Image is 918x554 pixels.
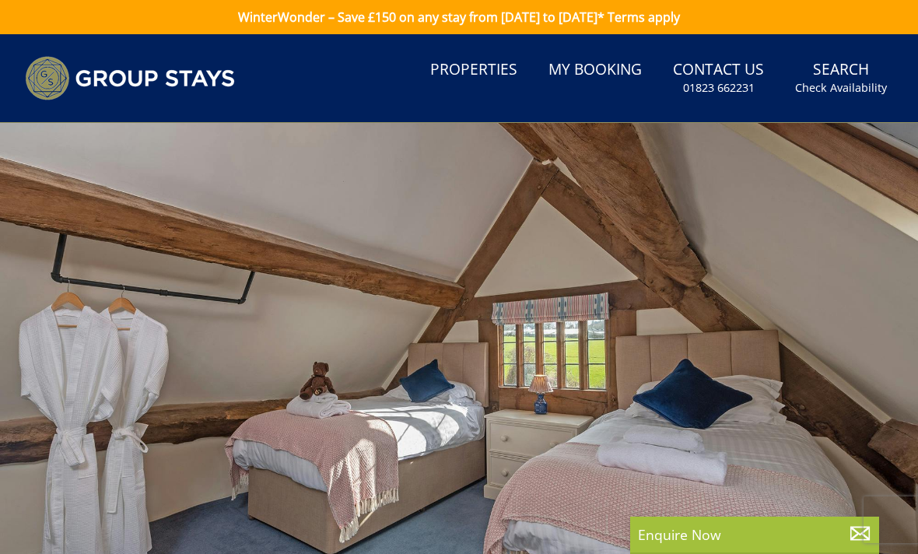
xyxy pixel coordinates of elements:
[795,80,887,96] small: Check Availability
[25,56,235,100] img: Group Stays
[667,53,770,103] a: Contact Us01823 662231
[789,53,893,103] a: SearchCheck Availability
[638,524,871,545] p: Enquire Now
[683,80,755,96] small: 01823 662231
[424,53,524,88] a: Properties
[542,53,648,88] a: My Booking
